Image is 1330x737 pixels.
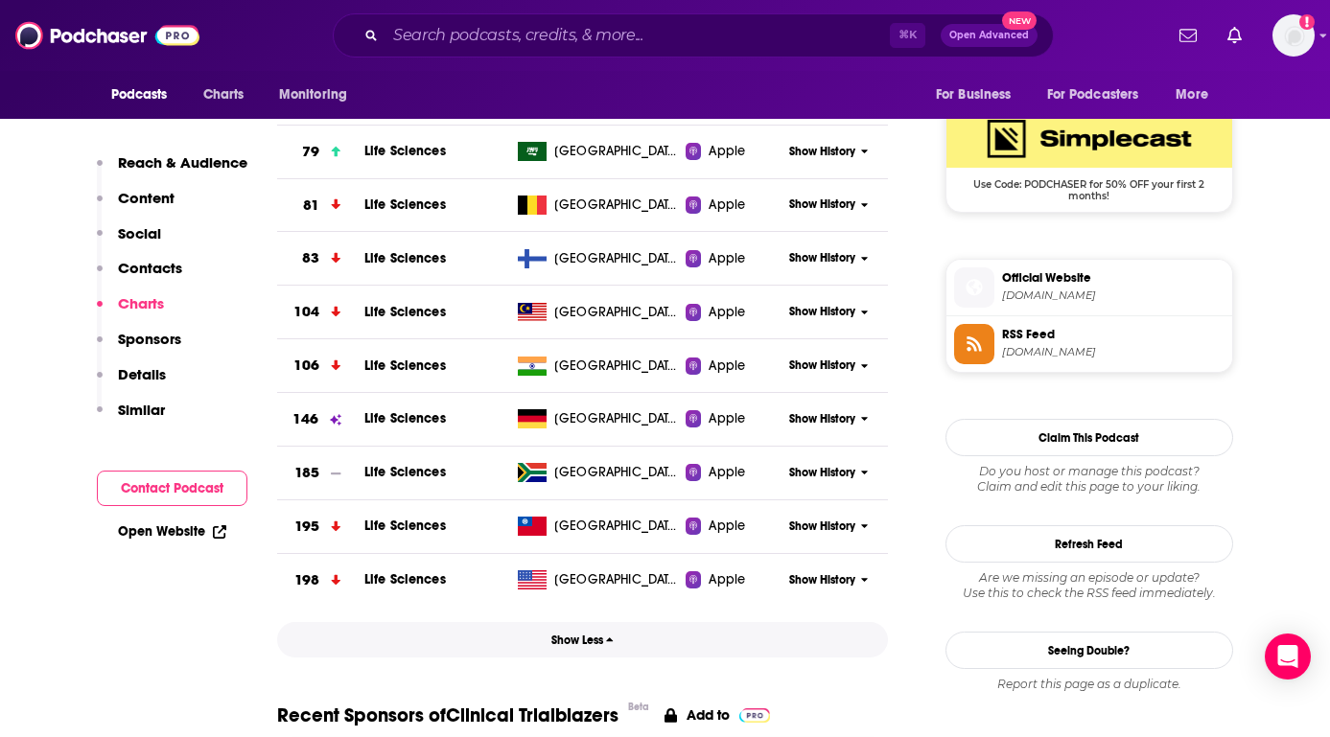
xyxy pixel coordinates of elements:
span: More [1176,81,1208,108]
p: Contacts [118,259,182,277]
span: Apple [709,409,745,428]
span: Show History [789,465,855,481]
button: Show History [782,196,875,213]
a: [GEOGRAPHIC_DATA] [510,303,686,322]
span: Logged in as wondermedianetwork [1272,14,1315,57]
span: Life Sciences [364,518,446,534]
h3: 79 [302,141,319,163]
img: Podchaser - Follow, Share and Rate Podcasts [15,17,199,54]
span: Do you host or manage this podcast? [945,464,1233,479]
span: Taiwan, Province of China [554,517,679,536]
span: Apple [709,196,745,215]
p: Add to [687,706,730,724]
svg: Add a profile image [1299,14,1315,30]
span: Germany [554,409,679,428]
span: Charts [203,81,245,108]
a: Life Sciences [364,571,446,587]
a: RSS Feed[DOMAIN_NAME] [954,324,1225,364]
h3: 146 [292,408,317,430]
button: Refresh Feed [945,525,1233,563]
span: Show History [789,196,855,213]
span: ⌘ K [890,23,925,48]
span: Apple [709,517,745,536]
h3: 198 [294,569,319,591]
button: open menu [98,77,193,113]
button: Open AdvancedNew [941,24,1038,47]
span: Apple [709,463,745,482]
p: Details [118,365,166,383]
button: Show History [782,250,875,266]
a: Open Website [118,523,226,540]
span: Apple [709,570,745,589]
span: Podcasts [111,81,168,108]
span: For Business [936,81,1012,108]
button: Show History [782,357,875,374]
span: For Podcasters [1047,81,1139,108]
span: Belgium [554,196,679,215]
span: Show History [789,357,855,374]
button: Claim This Podcast [945,419,1233,456]
a: Apple [686,409,782,428]
div: Open Intercom Messenger [1265,633,1311,679]
span: Malaysia [554,303,679,322]
a: Show notifications dropdown [1220,19,1249,52]
a: 195 [277,500,364,553]
span: Life Sciences [364,464,446,480]
h3: 195 [294,516,319,538]
span: feeds.simplecast.com [1002,345,1225,359]
button: open menu [266,77,372,113]
button: Show History [782,304,875,320]
button: Charts [97,294,164,330]
p: Content [118,189,175,207]
a: Apple [686,142,782,161]
span: clinical-trialblazers.simplecast.com [1002,288,1225,303]
span: Saudi Arabia [554,142,679,161]
span: RSS Feed [1002,326,1225,343]
span: India [554,357,679,376]
button: Show History [782,144,875,160]
a: Official Website[DOMAIN_NAME] [954,267,1225,308]
a: [GEOGRAPHIC_DATA] [510,196,686,215]
a: [GEOGRAPHIC_DATA] [510,249,686,268]
a: Apple [686,357,782,376]
a: Life Sciences [364,143,446,159]
a: 198 [277,554,364,607]
img: SimpleCast Deal: Use Code: PODCHASER for 50% OFF your first 2 months! [946,110,1232,168]
h3: 106 [293,355,319,377]
a: Life Sciences [364,196,446,213]
span: Show History [789,572,855,588]
a: Life Sciences [364,304,446,320]
a: [GEOGRAPHIC_DATA] [510,463,686,482]
a: Seeing Double? [945,632,1233,669]
h3: 185 [294,462,319,484]
p: Social [118,224,161,242]
button: Show profile menu [1272,14,1315,57]
p: Sponsors [118,330,181,348]
p: Charts [118,294,164,312]
button: Show History [782,411,875,427]
button: Contacts [97,259,182,294]
span: Show Less [551,633,614,647]
a: Life Sciences [364,357,446,374]
a: 83 [277,232,364,285]
div: Are we missing an episode or update? Use this to check the RSS feed immediately. [945,570,1233,601]
span: Show History [789,304,855,320]
a: Apple [686,517,782,536]
a: 106 [277,339,364,392]
button: Show History [782,572,875,588]
h3: 83 [302,247,319,269]
a: Life Sciences [364,250,446,266]
span: Apple [709,357,745,376]
a: Apple [686,570,782,589]
span: Show History [789,250,855,266]
button: Show Less [277,622,889,657]
h3: 81 [303,195,319,217]
a: [GEOGRAPHIC_DATA], [GEOGRAPHIC_DATA] [510,517,686,536]
button: Social [97,224,161,260]
img: User Profile [1272,14,1315,57]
